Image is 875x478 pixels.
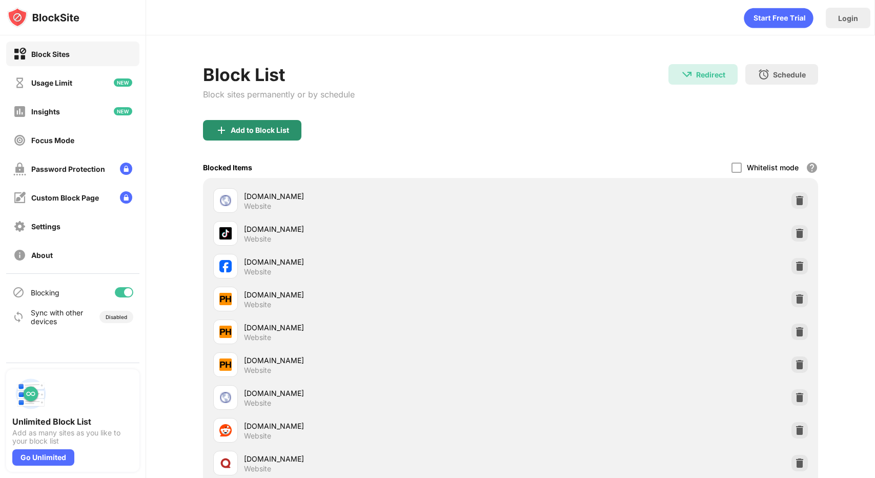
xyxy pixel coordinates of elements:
[244,355,511,366] div: [DOMAIN_NAME]
[7,7,79,28] img: logo-blocksite.svg
[12,429,133,445] div: Add as many sites as you like to your block list
[120,191,132,204] img: lock-menu.svg
[13,249,26,262] img: about-off.svg
[31,308,84,326] div: Sync with other devices
[12,416,133,427] div: Unlimited Block List
[696,70,725,79] div: Redirect
[244,202,271,211] div: Website
[219,358,232,371] img: favicons
[31,222,60,231] div: Settings
[244,267,271,276] div: Website
[244,322,511,333] div: [DOMAIN_NAME]
[244,300,271,309] div: Website
[12,286,25,298] img: blocking-icon.svg
[31,288,59,297] div: Blocking
[219,227,232,240] img: favicons
[244,399,271,408] div: Website
[31,50,70,58] div: Block Sites
[203,89,355,99] div: Block sites permanently or by schedule
[13,191,26,204] img: customize-block-page-off.svg
[31,78,72,87] div: Usage Limit
[31,251,53,260] div: About
[244,453,511,464] div: [DOMAIN_NAME]
[244,421,511,431] div: [DOMAIN_NAME]
[231,126,289,134] div: Add to Block List
[244,289,511,300] div: [DOMAIN_NAME]
[12,449,74,466] div: Go Unlimited
[773,70,806,79] div: Schedule
[31,193,99,202] div: Custom Block Page
[12,311,25,323] img: sync-icon.svg
[13,134,26,147] img: focus-off.svg
[219,391,232,404] img: favicons
[31,165,105,173] div: Password Protection
[244,191,511,202] div: [DOMAIN_NAME]
[219,326,232,338] img: favicons
[244,256,511,267] div: [DOMAIN_NAME]
[120,163,132,175] img: lock-menu.svg
[203,163,252,172] div: Blocked Items
[203,64,355,85] div: Block List
[244,333,271,342] div: Website
[219,194,232,207] img: favicons
[13,105,26,118] img: insights-off.svg
[13,76,26,89] img: time-usage-off.svg
[31,136,74,145] div: Focus Mode
[244,224,511,234] div: [DOMAIN_NAME]
[13,163,26,175] img: password-protection-off.svg
[13,48,26,61] img: block-on.svg
[31,107,60,116] div: Insights
[114,78,132,87] img: new-icon.svg
[244,388,511,399] div: [DOMAIN_NAME]
[114,107,132,115] img: new-icon.svg
[13,220,26,233] img: settings-off.svg
[12,375,49,412] img: push-block-list.svg
[244,464,271,473] div: Website
[244,366,271,375] div: Website
[838,14,858,23] div: Login
[244,431,271,441] div: Website
[219,260,232,272] img: favicons
[747,163,799,172] div: Whitelist mode
[219,293,232,305] img: favicons
[244,234,271,244] div: Website
[219,424,232,436] img: favicons
[106,314,127,320] div: Disabled
[219,457,232,469] img: favicons
[744,8,813,28] div: animation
